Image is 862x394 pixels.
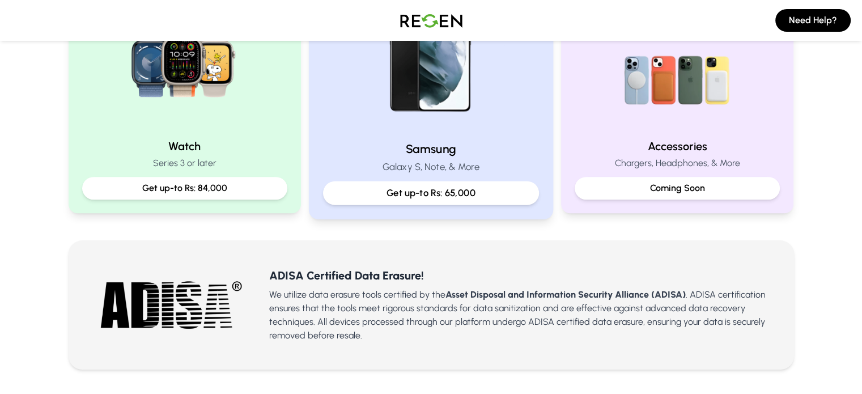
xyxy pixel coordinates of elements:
[323,141,539,157] h2: Samsung
[575,156,780,170] p: Chargers, Headphones, & More
[333,186,529,200] p: Get up-to Rs: 65,000
[445,289,686,300] b: Asset Disposal and Information Security Alliance (ADISA)
[269,288,776,342] p: We utilize data erasure tools certified by the . ADISA certification ensures that the tools meet ...
[392,5,471,36] img: Logo
[269,268,776,283] h3: ADISA Certified Data Erasure!
[775,9,851,32] button: Need Help?
[100,278,242,331] img: ADISA Certified
[575,138,780,154] h2: Accessories
[82,156,288,170] p: Series 3 or later
[584,181,771,195] p: Coming Soon
[82,138,288,154] h2: Watch
[323,160,539,174] p: Galaxy S, Note, & More
[91,181,279,195] p: Get up-to Rs: 84,000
